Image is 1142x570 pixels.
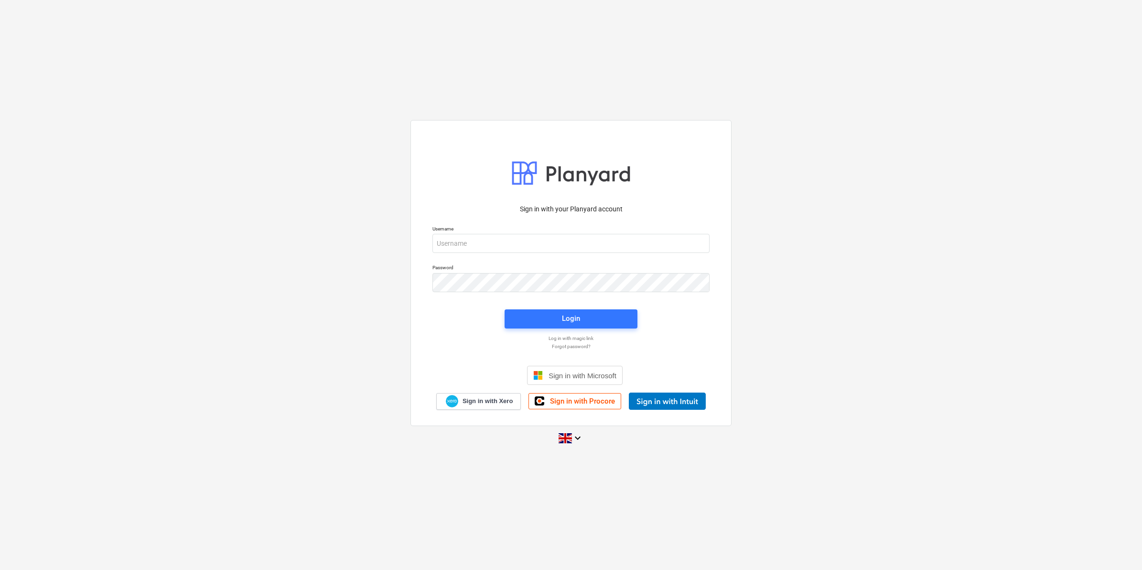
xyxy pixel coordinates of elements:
span: Sign in with Procore [550,397,615,406]
input: Username [432,234,710,253]
img: Xero logo [446,395,458,408]
button: Login [505,309,637,329]
i: keyboard_arrow_down [572,432,583,444]
p: Username [432,226,710,234]
a: Log in with magic link [428,335,714,341]
a: Sign in with Procore [528,393,621,409]
span: Sign in with Xero [463,397,513,406]
img: Microsoft logo [533,371,543,380]
p: Password [432,264,710,273]
span: Sign in with Microsoft [549,372,616,380]
p: Sign in with your Planyard account [432,204,710,214]
a: Sign in with Xero [436,393,521,410]
a: Forgot password? [428,343,714,350]
div: Login [562,312,580,325]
